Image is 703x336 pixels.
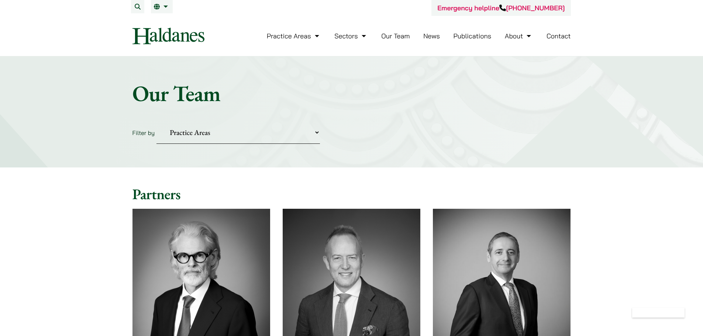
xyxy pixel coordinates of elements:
h1: Our Team [132,80,571,107]
a: News [423,32,440,40]
a: Practice Areas [267,32,321,40]
a: Emergency helpline[PHONE_NUMBER] [437,4,565,12]
a: Sectors [334,32,368,40]
a: About [505,32,533,40]
a: Contact [547,32,571,40]
a: Publications [454,32,492,40]
h2: Partners [132,185,571,203]
img: Logo of Haldanes [132,28,204,44]
a: EN [154,4,170,10]
a: Our Team [381,32,410,40]
label: Filter by [132,129,155,136]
